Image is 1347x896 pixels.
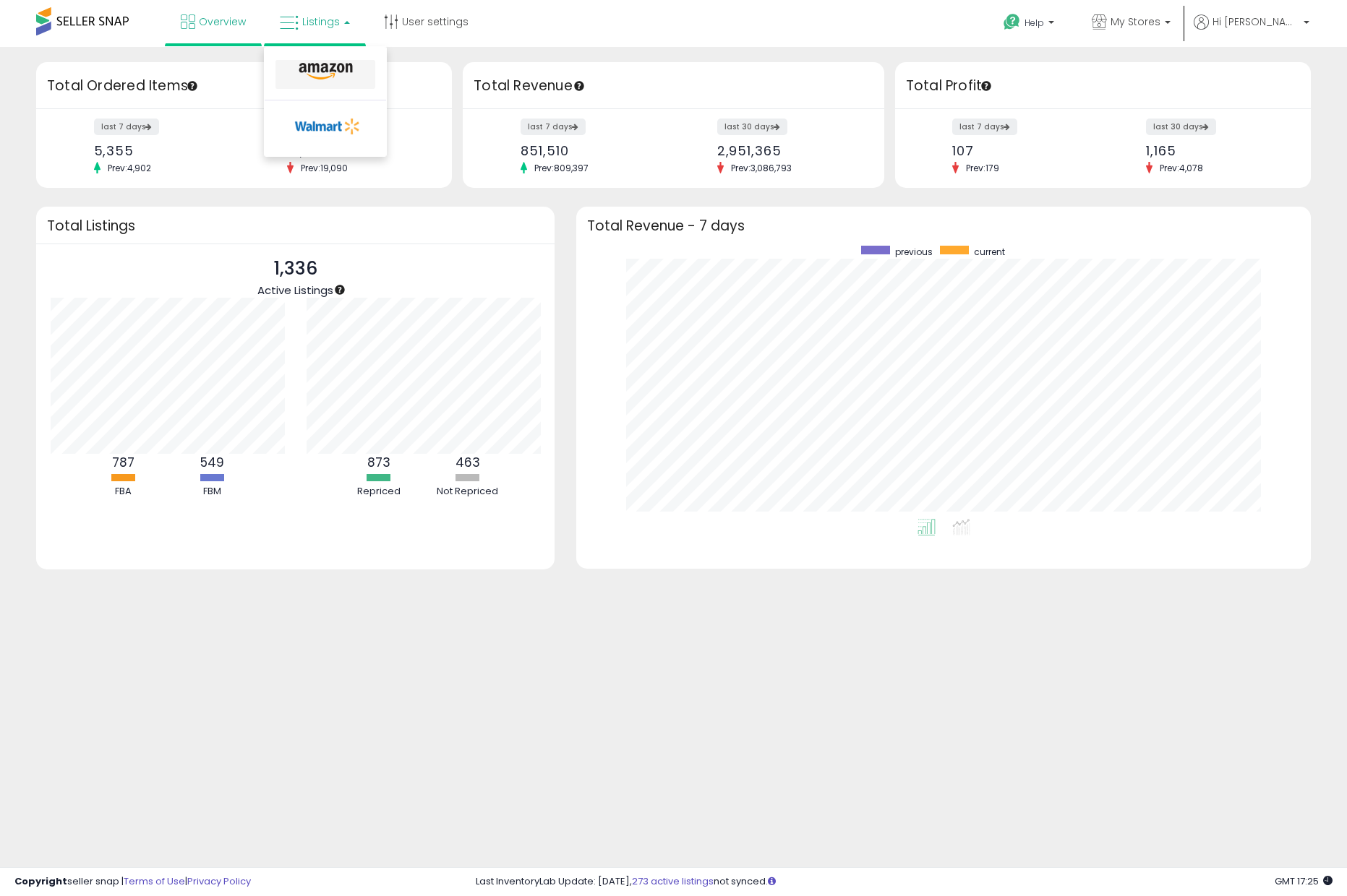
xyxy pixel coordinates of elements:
[1213,14,1299,29] span: Hi [PERSON_NAME]
[1003,13,1021,31] i: Get Help
[474,76,873,96] h3: Total Revenue
[1146,119,1216,135] label: last 30 days
[112,454,134,471] b: 787
[1153,162,1210,174] span: Prev: 4,078
[456,454,480,471] b: 463
[199,14,246,29] span: Overview
[335,485,422,499] div: Repriced
[1194,14,1309,47] a: Hi [PERSON_NAME]
[573,79,586,92] div: Tooltip anchor
[424,485,511,499] div: Not Repriced
[1025,17,1044,29] span: Help
[287,143,427,158] div: 18,405
[80,485,166,499] div: FBA
[895,246,933,258] span: previous
[200,454,224,471] b: 549
[1111,14,1160,29] span: My Stores
[367,454,390,471] b: 873
[168,485,255,499] div: FBM
[717,143,859,158] div: 2,951,365
[1146,143,1286,158] div: 1,165
[717,119,787,135] label: last 30 days
[294,162,355,174] span: Prev: 19,090
[47,76,441,96] h3: Total Ordered Items
[992,2,1069,47] a: Help
[257,283,333,298] span: Active Listings
[974,246,1005,258] span: current
[257,255,333,283] p: 1,336
[527,162,596,174] span: Prev: 809,397
[959,162,1006,174] span: Prev: 179
[302,14,340,29] span: Listings
[521,143,662,158] div: 851,510
[47,220,544,231] h3: Total Listings
[980,79,993,92] div: Tooltip anchor
[101,162,158,174] span: Prev: 4,902
[186,79,199,92] div: Tooltip anchor
[906,76,1300,96] h3: Total Profit
[333,283,346,296] div: Tooltip anchor
[952,143,1092,158] div: 107
[94,143,234,158] div: 5,355
[952,119,1017,135] label: last 7 days
[587,220,1300,231] h3: Total Revenue - 7 days
[94,119,159,135] label: last 7 days
[724,162,799,174] span: Prev: 3,086,793
[521,119,586,135] label: last 7 days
